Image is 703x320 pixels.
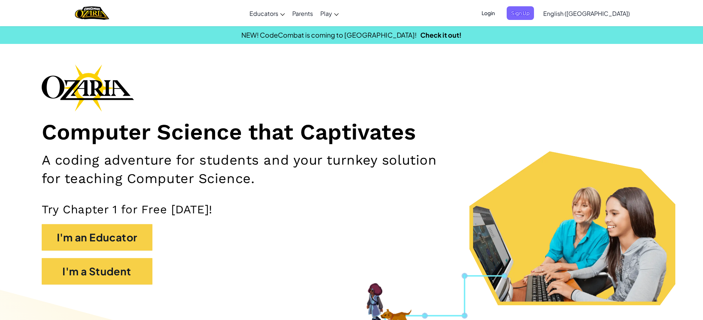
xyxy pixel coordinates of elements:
[42,151,457,187] h2: A coding adventure for students and your turnkey solution for teaching Computer Science.
[543,10,630,17] span: English ([GEOGRAPHIC_DATA])
[477,6,499,20] button: Login
[507,6,534,20] button: Sign Up
[75,6,109,21] img: Home
[42,64,134,111] img: Ozaria branding logo
[540,3,634,23] a: English ([GEOGRAPHIC_DATA])
[320,10,332,17] span: Play
[241,31,417,39] span: NEW! CodeCombat is coming to [GEOGRAPHIC_DATA]!
[420,31,462,39] a: Check it out!
[42,202,662,217] p: Try Chapter 1 for Free [DATE]!
[249,10,278,17] span: Educators
[317,3,342,23] a: Play
[289,3,317,23] a: Parents
[42,224,152,251] button: I'm an Educator
[246,3,289,23] a: Educators
[42,119,662,146] h1: Computer Science that Captivates
[75,6,109,21] a: Ozaria by CodeCombat logo
[42,258,152,285] button: I'm a Student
